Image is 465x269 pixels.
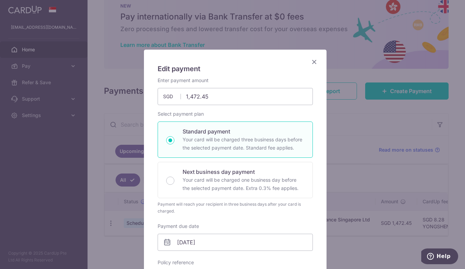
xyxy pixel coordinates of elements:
[183,176,304,192] p: Your card will be charged one business day before the selected payment date. Extra 0.3% fee applies.
[158,77,209,84] label: Enter payment amount
[158,259,194,266] label: Policy reference
[158,63,313,74] h5: Edit payment
[158,223,199,230] label: Payment due date
[183,136,304,152] p: Your card will be charged three business days before the selected payment date. Standard fee appl...
[158,201,313,215] div: Payment will reach your recipient in three business days after your card is charged.
[158,111,204,117] label: Select payment plan
[158,88,313,105] input: 0.00
[310,58,318,66] button: Close
[183,168,304,176] p: Next business day payment
[158,234,313,251] input: DD / MM / YYYY
[183,127,304,136] p: Standard payment
[421,248,458,266] iframe: Opens a widget where you can find more information
[163,93,181,100] span: SGD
